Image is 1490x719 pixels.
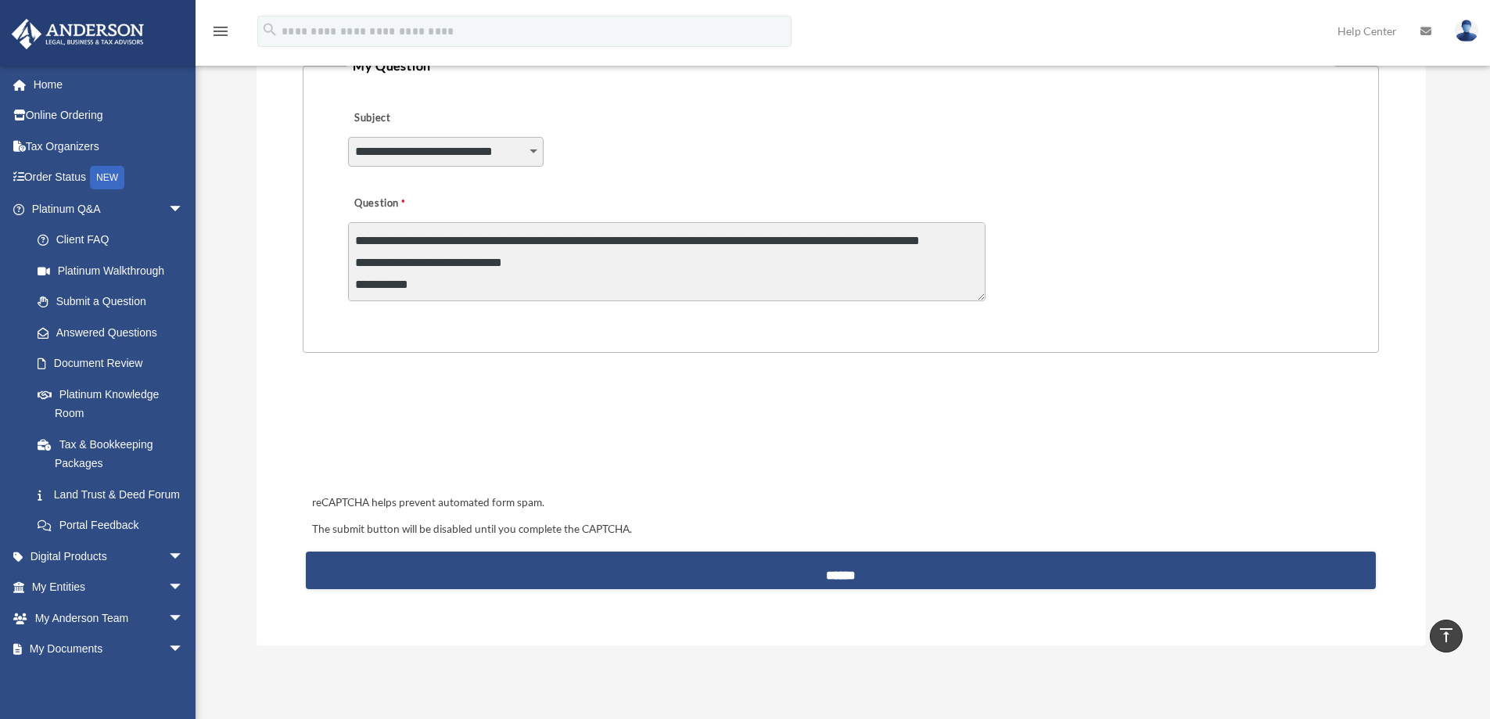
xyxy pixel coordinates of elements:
[11,131,207,162] a: Tax Organizers
[22,479,207,510] a: Land Trust & Deed Forum
[168,193,199,225] span: arrow_drop_down
[11,100,207,131] a: Online Ordering
[22,255,207,286] a: Platinum Walkthrough
[11,634,207,665] a: My Documentsarrow_drop_down
[346,55,1334,77] legend: My Question
[1430,620,1463,652] a: vertical_align_top
[22,429,207,479] a: Tax & Bookkeeping Packages
[1455,20,1478,42] img: User Pic
[307,401,545,462] iframe: reCAPTCHA
[11,69,207,100] a: Home
[22,379,207,429] a: Platinum Knowledge Room
[168,602,199,635] span: arrow_drop_down
[22,225,207,256] a: Client FAQ
[11,602,207,634] a: My Anderson Teamarrow_drop_down
[22,317,207,348] a: Answered Questions
[168,634,199,666] span: arrow_drop_down
[22,286,199,318] a: Submit a Question
[168,572,199,604] span: arrow_drop_down
[348,108,497,130] label: Subject
[348,193,469,215] label: Question
[168,541,199,573] span: arrow_drop_down
[211,22,230,41] i: menu
[11,664,207,696] a: Online Learningarrow_drop_down
[1437,626,1456,645] i: vertical_align_top
[306,520,1375,539] div: The submit button will be disabled until you complete the CAPTCHA.
[168,664,199,696] span: arrow_drop_down
[90,166,124,189] div: NEW
[261,21,278,38] i: search
[7,19,149,49] img: Anderson Advisors Platinum Portal
[11,162,207,194] a: Order StatusNEW
[11,541,207,572] a: Digital Productsarrow_drop_down
[11,572,207,603] a: My Entitiesarrow_drop_down
[11,193,207,225] a: Platinum Q&Aarrow_drop_down
[306,494,1375,512] div: reCAPTCHA helps prevent automated form spam.
[22,510,207,541] a: Portal Feedback
[211,27,230,41] a: menu
[22,348,207,379] a: Document Review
